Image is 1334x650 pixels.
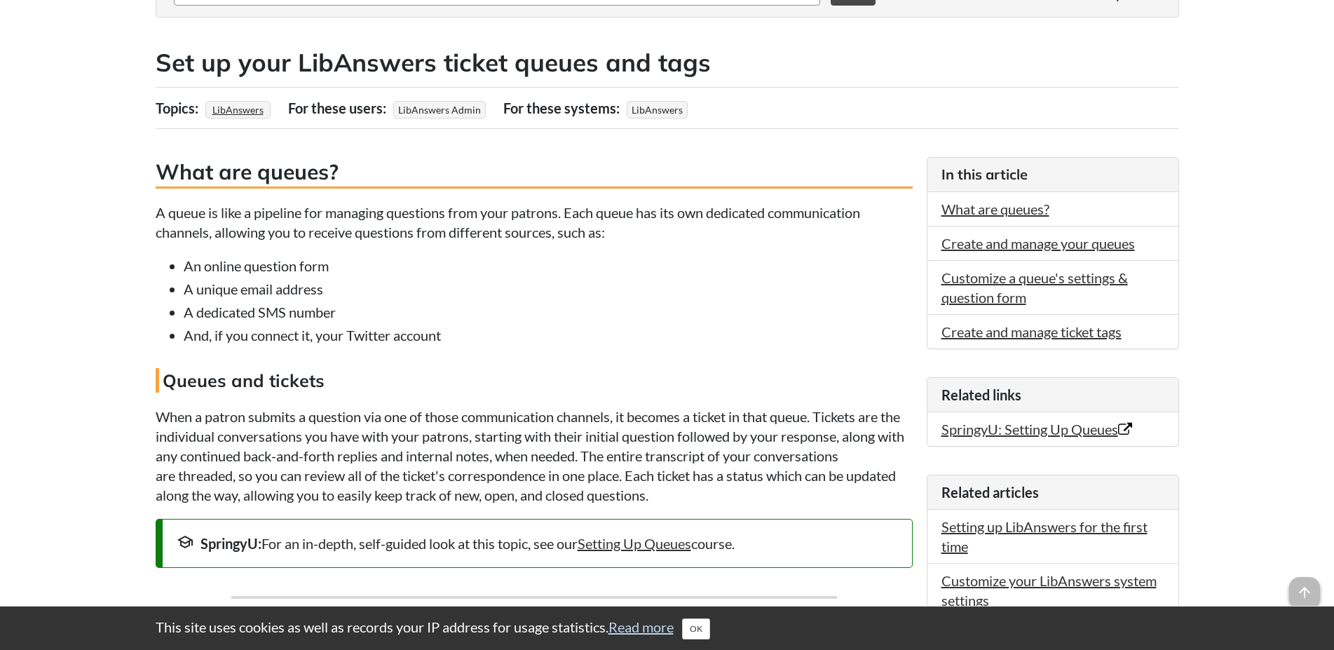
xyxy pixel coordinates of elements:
div: For an in-depth, self-guided look at this topic, see our course. [177,534,898,553]
span: Related articles [941,484,1039,501]
button: Close [682,618,710,639]
span: arrow_upward [1289,577,1320,608]
span: Related links [941,386,1021,403]
span: LibAnswers [627,101,688,119]
h3: What are queues? [156,157,913,189]
a: Setting Up Queues [578,535,691,552]
span: LibAnswers Admin [393,101,486,119]
a: Create and manage ticket tags [941,323,1122,340]
a: arrow_upward [1289,578,1320,595]
div: Topics: [156,95,202,121]
a: LibAnswers [210,100,266,120]
h2: Set up your LibAnswers ticket queues and tags [156,46,1179,80]
li: And, if you connect it, your Twitter account [184,325,913,345]
h4: Queues and tickets [156,368,913,393]
a: Read more [608,618,674,635]
span: school [177,534,193,550]
a: SpringyU: Setting Up Queues [941,421,1132,438]
a: Customize your LibAnswers system settings [941,572,1157,609]
p: When a patron submits a question via one of those communication channels, it becomes a ticket in ... [156,407,913,505]
li: A unique email address [184,279,913,299]
li: A dedicated SMS number [184,302,913,322]
div: This site uses cookies as well as records your IP address for usage statistics. [142,617,1193,639]
div: For these systems: [503,95,623,121]
a: What are queues? [941,201,1049,217]
a: Customize a queue's settings & question form [941,269,1128,306]
a: Create and manage your queues [941,235,1135,252]
li: An online question form [184,256,913,276]
h3: In this article [941,165,1164,184]
strong: SpringyU: [200,535,261,552]
div: For these users: [288,95,390,121]
p: A queue is like a pipeline for managing questions from your patrons. Each queue has its own dedic... [156,203,913,242]
a: Setting up LibAnswers for the first time [941,518,1148,555]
